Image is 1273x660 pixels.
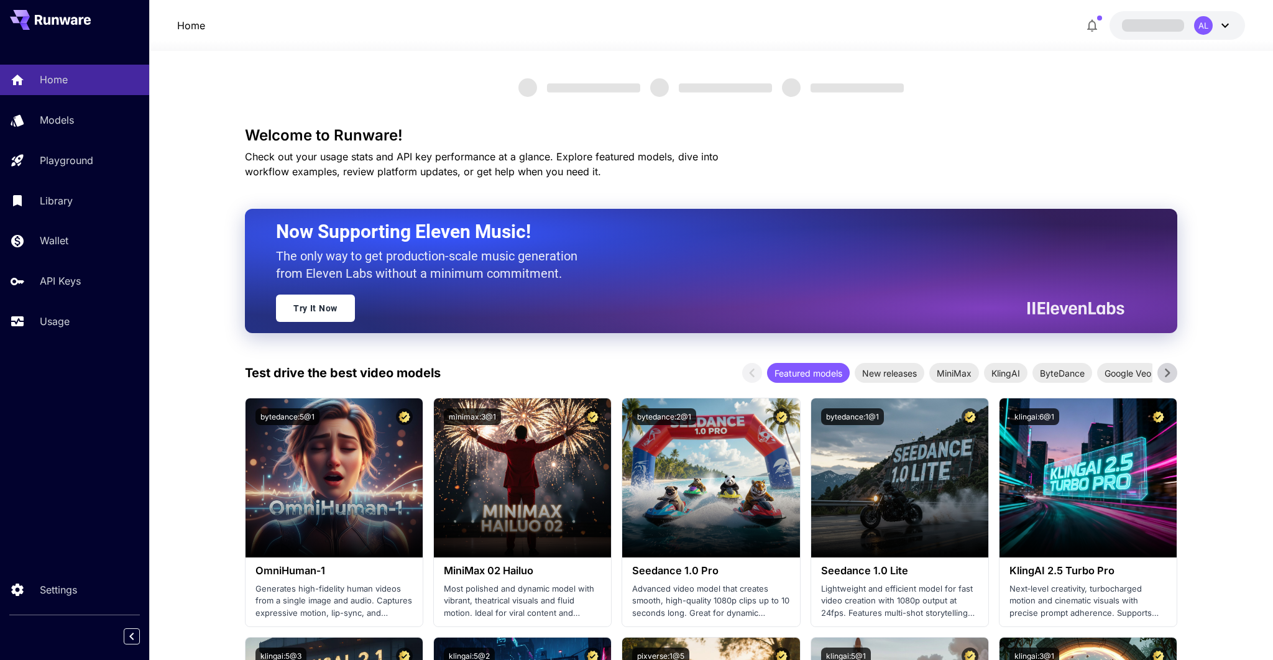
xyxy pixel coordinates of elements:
[276,247,587,282] p: The only way to get production-scale music generation from Eleven Labs without a minimum commitment.
[40,153,93,168] p: Playground
[1150,408,1167,425] button: Certified Model – Vetted for best performance and includes a commercial license.
[773,408,790,425] button: Certified Model – Vetted for best performance and includes a commercial license.
[962,408,978,425] button: Certified Model – Vetted for best performance and includes a commercial license.
[984,363,1027,383] div: KlingAI
[444,408,501,425] button: minimax:3@1
[821,583,978,620] p: Lightweight and efficient model for fast video creation with 1080p output at 24fps. Features mult...
[40,233,68,248] p: Wallet
[855,367,924,380] span: New releases
[1110,11,1245,40] button: AL
[396,408,413,425] button: Certified Model – Vetted for best performance and includes a commercial license.
[984,367,1027,380] span: KlingAI
[276,220,1115,244] h2: Now Supporting Eleven Music!
[40,112,74,127] p: Models
[584,408,601,425] button: Certified Model – Vetted for best performance and includes a commercial license.
[245,127,1177,144] h3: Welcome to Runware!
[821,565,978,577] h3: Seedance 1.0 Lite
[40,582,77,597] p: Settings
[1097,363,1159,383] div: Google Veo
[40,314,70,329] p: Usage
[1032,363,1092,383] div: ByteDance
[276,295,355,322] a: Try It Now
[1097,367,1159,380] span: Google Veo
[177,18,205,33] nav: breadcrumb
[124,628,140,644] button: Collapse sidebar
[40,273,81,288] p: API Keys
[632,565,789,577] h3: Seedance 1.0 Pro
[255,408,319,425] button: bytedance:5@1
[255,565,413,577] h3: OmniHuman‑1
[1009,583,1167,620] p: Next‑level creativity, turbocharged motion and cinematic visuals with precise prompt adherence. S...
[1032,367,1092,380] span: ByteDance
[632,583,789,620] p: Advanced video model that creates smooth, high-quality 1080p clips up to 10 seconds long. Great f...
[632,408,696,425] button: bytedance:2@1
[40,72,68,87] p: Home
[767,363,850,383] div: Featured models
[246,398,423,557] img: alt
[245,150,719,178] span: Check out your usage stats and API key performance at a glance. Explore featured models, dive int...
[855,363,924,383] div: New releases
[622,398,799,557] img: alt
[1009,408,1059,425] button: klingai:6@1
[811,398,988,557] img: alt
[444,583,601,620] p: Most polished and dynamic model with vibrant, theatrical visuals and fluid motion. Ideal for vira...
[255,583,413,620] p: Generates high-fidelity human videos from a single image and audio. Captures expressive motion, l...
[177,18,205,33] a: Home
[40,193,73,208] p: Library
[245,364,441,382] p: Test drive the best video models
[1009,565,1167,577] h3: KlingAI 2.5 Turbo Pro
[444,565,601,577] h3: MiniMax 02 Hailuo
[929,367,979,380] span: MiniMax
[434,398,611,557] img: alt
[1000,398,1177,557] img: alt
[767,367,850,380] span: Featured models
[1194,16,1213,35] div: AL
[929,363,979,383] div: MiniMax
[821,408,884,425] button: bytedance:1@1
[133,625,149,648] div: Collapse sidebar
